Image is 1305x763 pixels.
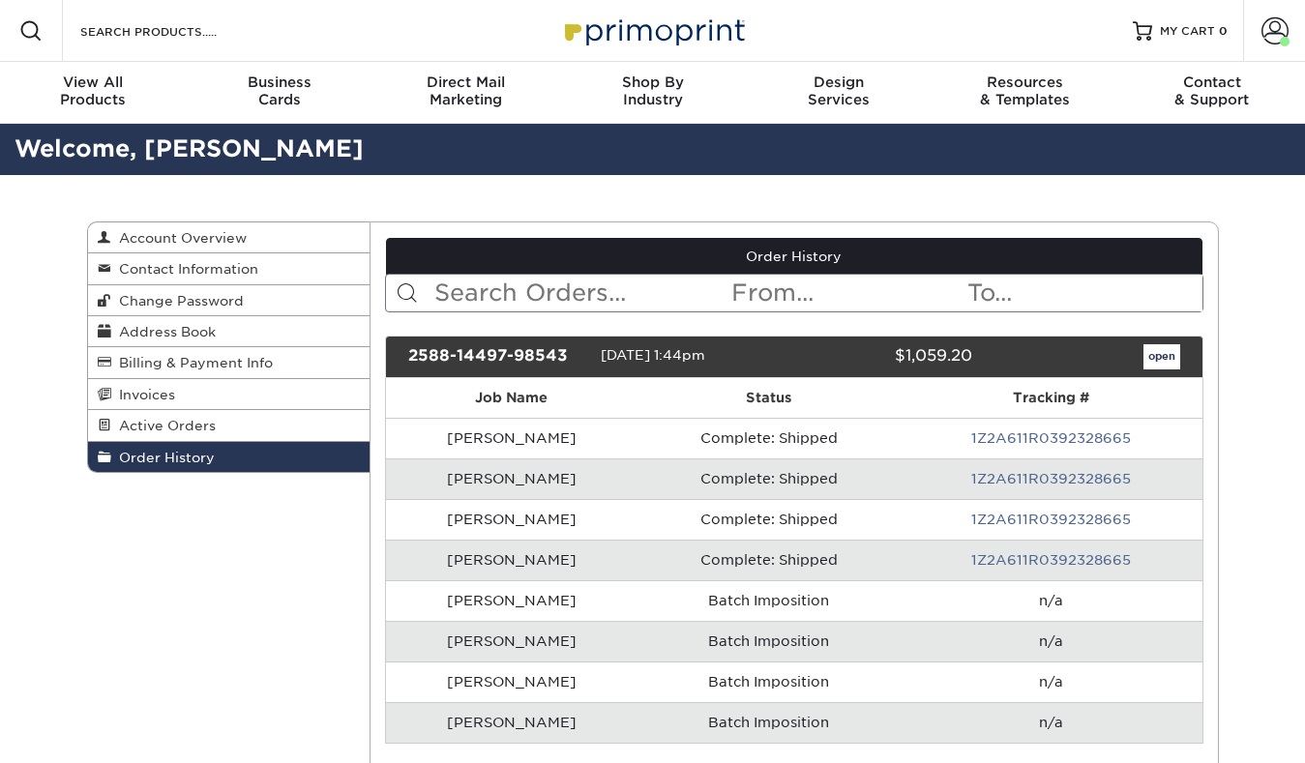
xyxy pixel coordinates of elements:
a: Change Password [88,285,371,316]
a: 1Z2A611R0392328665 [971,552,1131,568]
td: n/a [901,661,1202,702]
td: Complete: Shipped [637,540,901,580]
td: Batch Imposition [637,702,901,743]
a: Shop ByIndustry [559,62,746,124]
span: Direct Mail [372,73,559,91]
th: Job Name [386,378,637,418]
div: & Templates [933,73,1119,108]
div: Marketing [372,73,559,108]
td: n/a [901,702,1202,743]
a: Contact Information [88,253,371,284]
span: Order History [111,450,215,465]
span: Invoices [111,387,175,402]
a: Order History [88,442,371,472]
th: Status [637,378,901,418]
span: Design [746,73,933,91]
th: Tracking # [901,378,1202,418]
td: n/a [901,580,1202,621]
span: Billing & Payment Info [111,355,273,370]
span: Contact Information [111,261,258,277]
input: Search Orders... [432,275,729,311]
input: To... [965,275,1201,311]
span: Change Password [111,293,244,308]
td: [PERSON_NAME] [386,661,637,702]
a: Account Overview [88,222,371,253]
a: Resources& Templates [933,62,1119,124]
a: 1Z2A611R0392328665 [971,430,1131,446]
span: Active Orders [111,418,216,433]
span: [DATE] 1:44pm [601,347,705,363]
td: [PERSON_NAME] [386,702,637,743]
a: Direct MailMarketing [372,62,559,124]
td: Batch Imposition [637,621,901,661]
div: Services [746,73,933,108]
a: Billing & Payment Info [88,347,371,378]
td: [PERSON_NAME] [386,580,637,621]
a: Order History [386,238,1202,275]
td: Complete: Shipped [637,499,901,540]
a: DesignServices [746,62,933,124]
span: 0 [1219,24,1228,38]
td: Complete: Shipped [637,458,901,499]
a: Active Orders [88,410,371,441]
a: Invoices [88,379,371,410]
div: 2588-14497-98543 [394,344,601,369]
input: SEARCH PRODUCTS..... [78,19,267,43]
a: Contact& Support [1118,62,1305,124]
div: & Support [1118,73,1305,108]
span: Shop By [559,73,746,91]
span: Account Overview [111,230,247,246]
img: Primoprint [556,10,750,51]
a: 1Z2A611R0392328665 [971,512,1131,527]
a: 1Z2A611R0392328665 [971,471,1131,486]
td: Batch Imposition [637,580,901,621]
div: Cards [187,73,373,108]
td: [PERSON_NAME] [386,458,637,499]
td: [PERSON_NAME] [386,418,637,458]
span: Contact [1118,73,1305,91]
td: Complete: Shipped [637,418,901,458]
a: open [1143,344,1180,369]
span: Resources [933,73,1119,91]
span: MY CART [1160,23,1215,40]
a: BusinessCards [187,62,373,124]
td: [PERSON_NAME] [386,621,637,661]
td: Batch Imposition [637,661,901,702]
div: Industry [559,73,746,108]
a: Address Book [88,316,371,347]
td: [PERSON_NAME] [386,540,637,580]
span: Address Book [111,324,216,339]
td: [PERSON_NAME] [386,499,637,540]
span: Business [187,73,373,91]
div: $1,059.20 [780,344,987,369]
input: From... [729,275,965,311]
td: n/a [901,621,1202,661]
